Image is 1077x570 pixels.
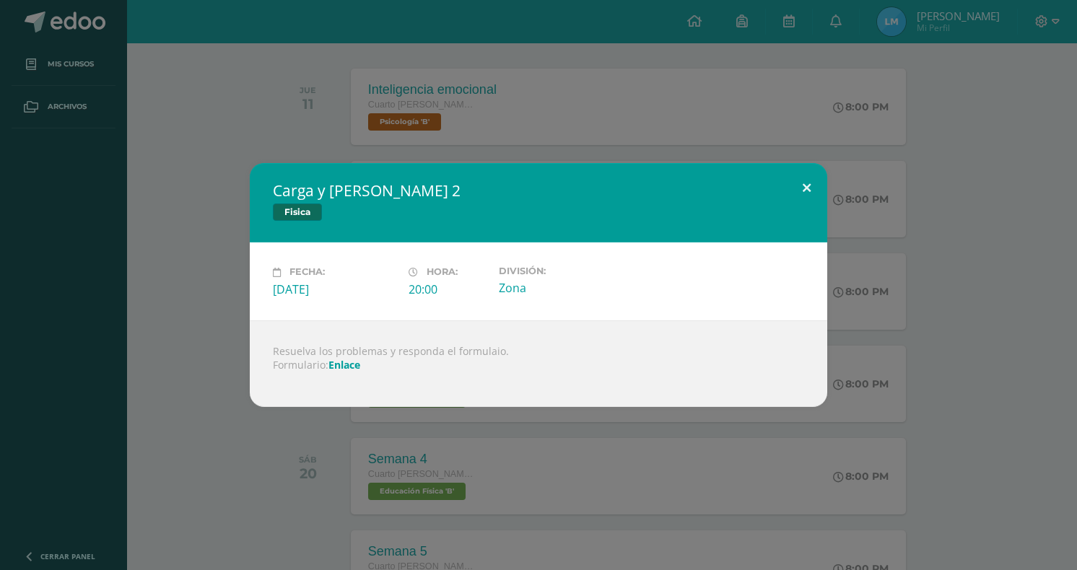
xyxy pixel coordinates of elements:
a: Enlace [328,358,360,372]
div: Zona [499,280,623,296]
label: División: [499,266,623,276]
span: Fisica [273,203,322,221]
span: Hora: [427,267,458,278]
div: 20:00 [409,281,487,297]
div: [DATE] [273,281,397,297]
span: Fecha: [289,267,325,278]
div: Resuelva los problemas y responda el formulaio. Formulario: [250,320,827,407]
h2: Carga y [PERSON_NAME] 2 [273,180,804,201]
button: Close (Esc) [786,163,827,212]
